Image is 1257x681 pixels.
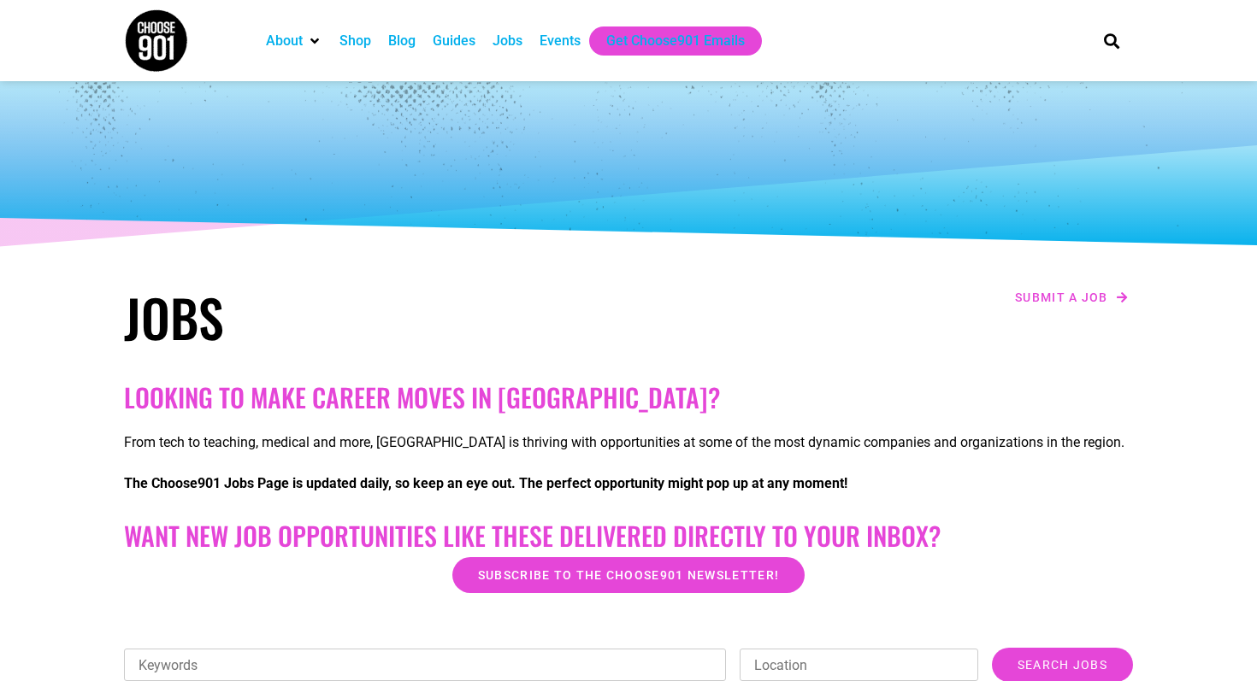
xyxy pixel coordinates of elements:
a: Get Choose901 Emails [606,31,745,51]
a: Guides [433,31,475,51]
nav: Main nav [257,26,1075,56]
a: Events [540,31,581,51]
strong: The Choose901 Jobs Page is updated daily, so keep an eye out. The perfect opportunity might pop u... [124,475,847,491]
h2: Looking to make career moves in [GEOGRAPHIC_DATA]? [124,382,1133,413]
div: Search [1098,26,1126,55]
a: Subscribe to the Choose901 newsletter! [452,557,805,593]
a: Blog [388,31,416,51]
span: Subscribe to the Choose901 newsletter! [478,569,779,581]
input: Location [740,649,978,681]
a: About [266,31,303,51]
input: Keywords [124,649,726,681]
a: Shop [339,31,371,51]
h2: Want New Job Opportunities like these Delivered Directly to your Inbox? [124,520,1133,551]
h1: Jobs [124,286,620,348]
span: Submit a job [1015,291,1108,303]
a: Submit a job [1010,286,1133,308]
p: From tech to teaching, medical and more, [GEOGRAPHIC_DATA] is thriving with opportunities at some... [124,432,1133,453]
a: Jobs [493,31,522,51]
div: About [257,26,331,56]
